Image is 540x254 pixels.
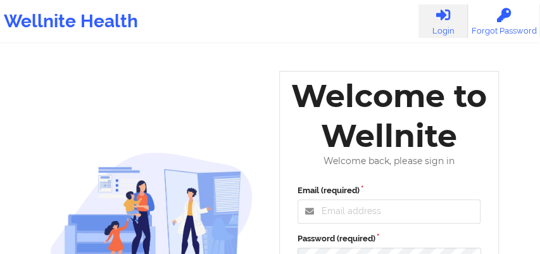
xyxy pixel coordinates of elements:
input: Email address [298,200,481,224]
div: Welcome to Wellnite [289,76,490,156]
a: Login [418,4,468,38]
label: Email (required) [298,184,481,197]
a: Forgot Password [468,4,540,38]
label: Password (required) [298,232,481,245]
div: Welcome back, please sign in [289,156,490,167]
